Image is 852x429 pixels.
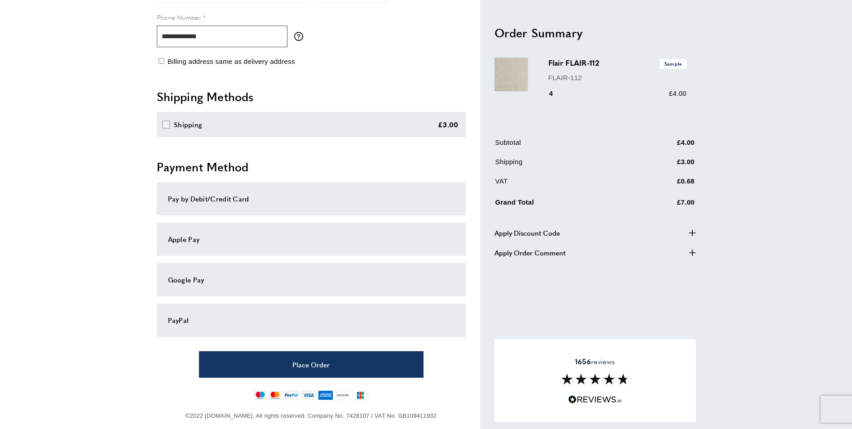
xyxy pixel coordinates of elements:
[353,390,368,400] img: jcb
[494,247,565,258] span: Apply Order Comment
[168,274,455,285] div: Google Pay
[633,137,695,155] td: £4.00
[548,88,566,99] div: 4
[185,412,437,419] span: ©2022 [DOMAIN_NAME]. All rights reserved. Company No. 7428107 / VAT No. GB109411932
[548,72,687,83] p: FLAIR-112
[335,390,351,400] img: discover
[174,119,202,130] div: Shipping
[495,195,632,214] td: Grand Total
[157,89,466,105] h2: Shipping Methods
[301,390,316,400] img: visa
[283,390,299,400] img: paypal
[168,315,455,326] div: PayPal
[495,156,632,174] td: Shipping
[575,357,615,366] span: reviews
[157,13,201,22] span: Phone Number
[495,176,632,193] td: VAT
[669,89,686,97] span: £4.00
[168,193,455,204] div: Pay by Debit/Credit Card
[548,58,687,68] h3: Flair FLAIR-112
[561,374,629,384] img: Reviews section
[254,390,267,400] img: maestro
[495,137,632,155] td: Subtotal
[294,32,308,41] button: More information
[494,24,696,40] h2: Order Summary
[633,156,695,174] td: £3.00
[159,58,164,64] input: Billing address same as delivery address
[633,176,695,193] td: £0.68
[168,234,455,245] div: Apple Pay
[269,390,282,400] img: mastercard
[494,227,560,238] span: Apply Discount Code
[633,195,695,214] td: £7.00
[575,356,591,366] strong: 1656
[568,395,622,404] img: Reviews.io 5 stars
[157,159,466,175] h2: Payment Method
[199,351,424,378] button: Place Order
[318,390,334,400] img: american-express
[168,58,295,65] span: Billing address same as delivery address
[494,58,528,91] img: Flair FLAIR-112
[660,59,687,68] span: Sample
[438,119,459,130] div: £3.00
